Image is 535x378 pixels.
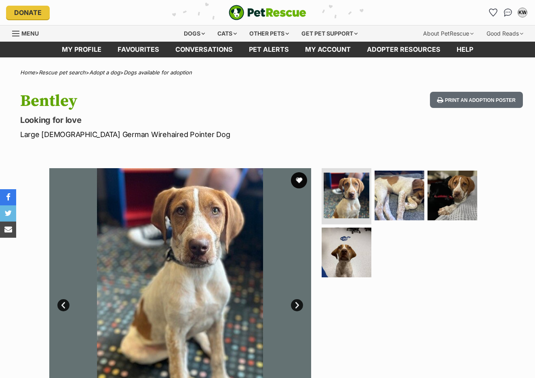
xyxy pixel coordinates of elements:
[417,25,479,42] div: About PetRescue
[481,25,529,42] div: Good Reads
[21,30,39,37] span: Menu
[244,25,295,42] div: Other pets
[12,25,44,40] a: Menu
[501,6,514,19] a: Conversations
[359,42,449,57] a: Adopter resources
[322,228,371,277] img: Photo of Bentley
[229,5,306,20] img: logo-e224e6f780fb5917bec1dbf3a21bbac754714ae5b6737aabdf751b685950b380.svg
[20,114,326,126] p: Looking for love
[20,129,326,140] p: Large [DEMOGRAPHIC_DATA] German Wirehaired Pointer Dog
[504,8,512,17] img: chat-41dd97257d64d25036548639549fe6c8038ab92f7586957e7f3b1b290dea8141.svg
[39,69,86,76] a: Rescue pet search
[297,42,359,57] a: My account
[178,25,211,42] div: Dogs
[428,171,477,220] img: Photo of Bentley
[518,8,527,17] div: KW
[57,299,70,311] a: Prev
[296,25,363,42] div: Get pet support
[324,173,369,218] img: Photo of Bentley
[89,69,120,76] a: Adopt a dog
[6,6,50,19] a: Donate
[212,25,242,42] div: Cats
[291,299,303,311] a: Next
[20,92,326,110] h1: Bentley
[241,42,297,57] a: Pet alerts
[124,69,192,76] a: Dogs available for adoption
[487,6,500,19] a: Favourites
[430,92,523,108] button: Print an adoption poster
[167,42,241,57] a: conversations
[110,42,167,57] a: Favourites
[449,42,481,57] a: Help
[20,69,35,76] a: Home
[487,6,529,19] ul: Account quick links
[291,172,307,188] button: favourite
[229,5,306,20] a: PetRescue
[516,6,529,19] button: My account
[375,171,424,220] img: Photo of Bentley
[54,42,110,57] a: My profile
